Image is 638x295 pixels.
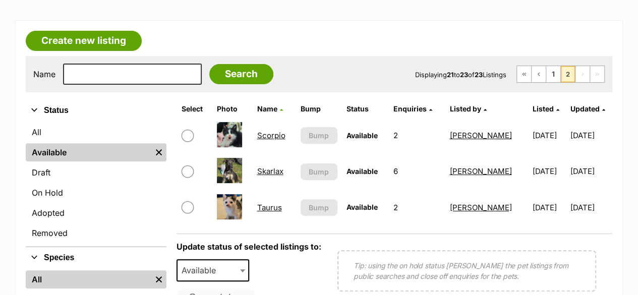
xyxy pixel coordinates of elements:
[449,166,511,176] a: [PERSON_NAME]
[570,104,600,113] span: Updated
[590,66,604,82] span: Last page
[449,104,481,113] span: Listed by
[529,190,569,225] td: [DATE]
[26,143,151,161] a: Available
[26,224,166,242] a: Removed
[533,104,554,113] span: Listed
[301,127,337,144] button: Bump
[33,70,55,79] label: Name
[546,66,560,82] a: Page 1
[151,143,166,161] a: Remove filter
[449,203,511,212] a: [PERSON_NAME]
[393,104,432,113] a: Enquiries
[561,66,575,82] span: Page 2
[297,101,341,117] th: Bump
[301,163,337,180] button: Bump
[178,101,212,117] th: Select
[447,71,454,79] strong: 21
[517,66,531,82] a: First page
[257,203,281,212] a: Taurus
[309,130,329,141] span: Bump
[415,71,506,79] span: Displaying to of Listings
[26,121,166,246] div: Status
[301,199,337,216] button: Bump
[346,203,378,211] span: Available
[309,202,329,213] span: Bump
[460,71,468,79] strong: 23
[475,71,483,79] strong: 23
[177,242,321,252] label: Update status of selected listings to:
[570,190,611,225] td: [DATE]
[309,166,329,177] span: Bump
[26,163,166,182] a: Draft
[26,104,166,117] button: Status
[529,154,569,189] td: [DATE]
[393,104,427,113] span: translation missing: en.admin.listings.index.attributes.enquiries
[389,118,444,153] td: 2
[389,154,444,189] td: 6
[449,131,511,140] a: [PERSON_NAME]
[257,104,282,113] a: Name
[213,101,252,117] th: Photo
[529,118,569,153] td: [DATE]
[346,131,378,140] span: Available
[346,167,378,175] span: Available
[257,104,277,113] span: Name
[570,154,611,189] td: [DATE]
[26,251,166,264] button: Species
[342,101,388,117] th: Status
[533,104,559,113] a: Listed
[26,31,142,51] a: Create new listing
[209,64,273,84] input: Search
[177,259,249,281] span: Available
[257,131,285,140] a: Scorpio
[449,104,486,113] a: Listed by
[570,104,605,113] a: Updated
[575,66,590,82] span: Next page
[26,270,151,288] a: All
[26,184,166,202] a: On Hold
[516,66,605,83] nav: Pagination
[26,123,166,141] a: All
[257,166,283,176] a: Skarlax
[389,190,444,225] td: 2
[151,270,166,288] a: Remove filter
[26,204,166,222] a: Adopted
[178,263,226,277] span: Available
[532,66,546,82] a: Previous page
[570,118,611,153] td: [DATE]
[354,260,580,281] p: Tip: using the on hold status [PERSON_NAME] the pet listings from public searches and close off e...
